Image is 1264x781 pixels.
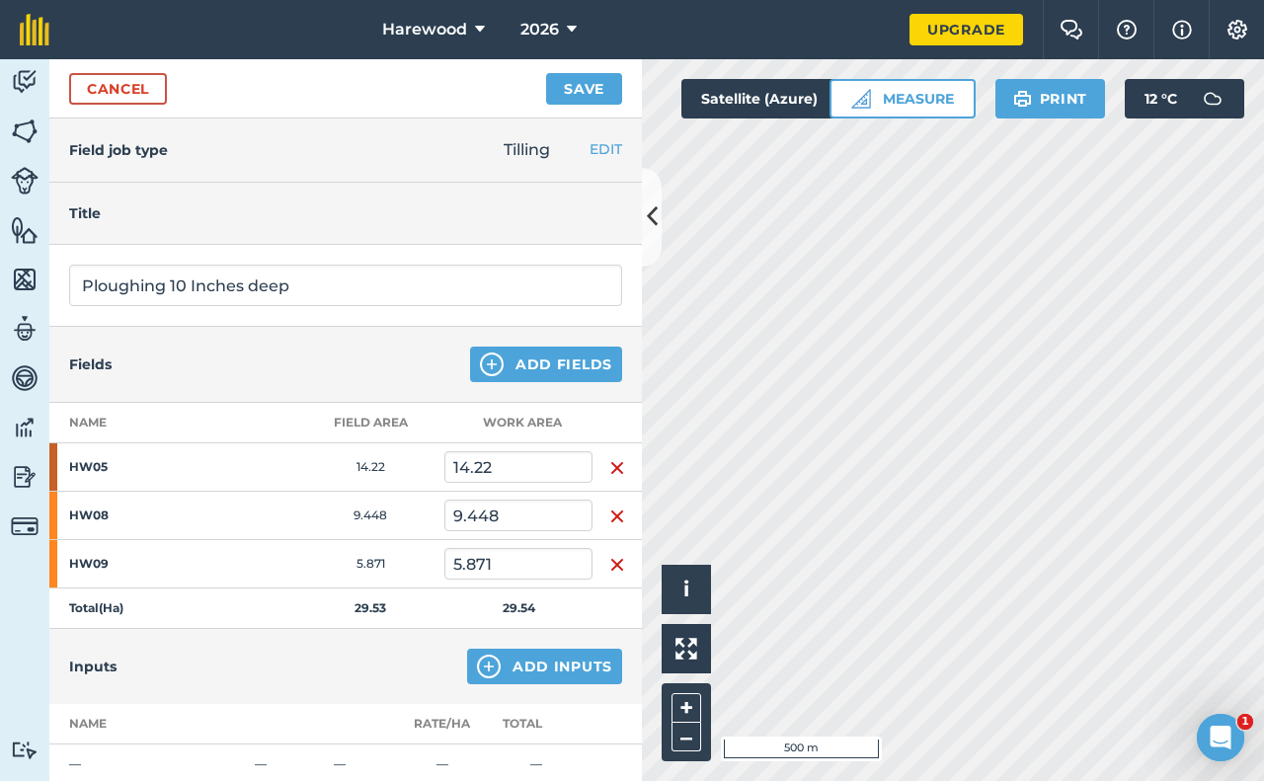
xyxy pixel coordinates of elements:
a: Cancel [69,73,167,105]
h4: Inputs [69,656,117,677]
img: svg+xml;base64,PHN2ZyB4bWxucz0iaHR0cDovL3d3dy53My5vcmcvMjAwMC9zdmciIHdpZHRoPSI1NiIgaGVpZ2h0PSI2MC... [11,117,39,146]
button: Measure [829,79,976,118]
img: A cog icon [1225,20,1249,39]
button: Add Inputs [467,649,622,684]
span: Harewood [382,18,467,41]
img: Ruler icon [851,89,871,109]
span: 1 [1237,714,1253,730]
img: svg+xml;base64,PHN2ZyB4bWxucz0iaHR0cDovL3d3dy53My5vcmcvMjAwMC9zdmciIHdpZHRoPSIxNiIgaGVpZ2h0PSIyNC... [609,505,625,528]
img: A question mark icon [1115,20,1139,39]
img: Four arrows, one pointing top left, one top right, one bottom right and the last bottom left [675,638,697,660]
th: Total [479,704,592,744]
strong: 29.53 [355,600,386,615]
img: svg+xml;base64,PD94bWwgdmVyc2lvbj0iMS4wIiBlbmNvZGluZz0idXRmLTgiPz4KPCEtLSBHZW5lcmF0b3I6IEFkb2JlIE... [11,512,39,540]
button: Print [995,79,1106,118]
span: 2026 [520,18,559,41]
button: – [671,723,701,751]
img: svg+xml;base64,PHN2ZyB4bWxucz0iaHR0cDovL3d3dy53My5vcmcvMjAwMC9zdmciIHdpZHRoPSIxNyIgaGVpZ2h0PSIxNy... [1172,18,1192,41]
img: svg+xml;base64,PHN2ZyB4bWxucz0iaHR0cDovL3d3dy53My5vcmcvMjAwMC9zdmciIHdpZHRoPSIxNCIgaGVpZ2h0PSIyNC... [477,655,501,678]
td: 9.448 [296,492,444,540]
td: 5.871 [296,540,444,588]
button: Add Fields [470,347,622,382]
th: Work area [444,403,592,443]
span: i [683,577,689,601]
strong: 29.54 [503,600,535,615]
button: Satellite (Azure) [681,79,871,118]
img: svg+xml;base64,PHN2ZyB4bWxucz0iaHR0cDovL3d3dy53My5vcmcvMjAwMC9zdmciIHdpZHRoPSIxOSIgaGVpZ2h0PSIyNC... [1013,87,1032,111]
button: i [662,565,711,614]
button: + [671,693,701,723]
img: svg+xml;base64,PD94bWwgdmVyc2lvbj0iMS4wIiBlbmNvZGluZz0idXRmLTgiPz4KPCEtLSBHZW5lcmF0b3I6IEFkb2JlIE... [11,741,39,759]
button: 12 °C [1125,79,1244,118]
h4: Fields [69,353,112,375]
button: EDIT [590,138,622,160]
strong: Total ( Ha ) [69,600,123,615]
button: Save [546,73,622,105]
img: fieldmargin Logo [20,14,49,45]
img: svg+xml;base64,PD94bWwgdmVyc2lvbj0iMS4wIiBlbmNvZGluZz0idXRmLTgiPz4KPCEtLSBHZW5lcmF0b3I6IEFkb2JlIE... [11,462,39,492]
img: svg+xml;base64,PD94bWwgdmVyc2lvbj0iMS4wIiBlbmNvZGluZz0idXRmLTgiPz4KPCEtLSBHZW5lcmF0b3I6IEFkb2JlIE... [11,413,39,442]
img: svg+xml;base64,PHN2ZyB4bWxucz0iaHR0cDovL3d3dy53My5vcmcvMjAwMC9zdmciIHdpZHRoPSIxNiIgaGVpZ2h0PSIyNC... [609,456,625,480]
img: svg+xml;base64,PHN2ZyB4bWxucz0iaHR0cDovL3d3dy53My5vcmcvMjAwMC9zdmciIHdpZHRoPSI1NiIgaGVpZ2h0PSI2MC... [11,265,39,294]
img: svg+xml;base64,PD94bWwgdmVyc2lvbj0iMS4wIiBlbmNvZGluZz0idXRmLTgiPz4KPCEtLSBHZW5lcmF0b3I6IEFkb2JlIE... [11,363,39,393]
img: svg+xml;base64,PD94bWwgdmVyc2lvbj0iMS4wIiBlbmNvZGluZz0idXRmLTgiPz4KPCEtLSBHZW5lcmF0b3I6IEFkb2JlIE... [11,167,39,195]
iframe: Intercom live chat [1197,714,1244,761]
img: Two speech bubbles overlapping with the left bubble in the forefront [1060,20,1083,39]
td: 14.22 [296,443,444,492]
th: Field Area [296,403,444,443]
span: 12 ° C [1145,79,1177,118]
th: Name [49,704,247,744]
img: svg+xml;base64,PD94bWwgdmVyc2lvbj0iMS4wIiBlbmNvZGluZz0idXRmLTgiPz4KPCEtLSBHZW5lcmF0b3I6IEFkb2JlIE... [11,314,39,344]
img: svg+xml;base64,PD94bWwgdmVyc2lvbj0iMS4wIiBlbmNvZGluZz0idXRmLTgiPz4KPCEtLSBHZW5lcmF0b3I6IEFkb2JlIE... [1193,79,1232,118]
span: Tilling [504,140,550,159]
img: svg+xml;base64,PHN2ZyB4bWxucz0iaHR0cDovL3d3dy53My5vcmcvMjAwMC9zdmciIHdpZHRoPSI1NiIgaGVpZ2h0PSI2MC... [11,215,39,245]
h4: Field job type [69,139,168,161]
img: svg+xml;base64,PHN2ZyB4bWxucz0iaHR0cDovL3d3dy53My5vcmcvMjAwMC9zdmciIHdpZHRoPSIxNCIgaGVpZ2h0PSIyNC... [480,352,504,376]
strong: HW05 [69,459,223,475]
img: svg+xml;base64,PHN2ZyB4bWxucz0iaHR0cDovL3d3dy53My5vcmcvMjAwMC9zdmciIHdpZHRoPSIxNiIgaGVpZ2h0PSIyNC... [609,553,625,577]
img: svg+xml;base64,PD94bWwgdmVyc2lvbj0iMS4wIiBlbmNvZGluZz0idXRmLTgiPz4KPCEtLSBHZW5lcmF0b3I6IEFkb2JlIE... [11,67,39,97]
a: Upgrade [909,14,1023,45]
th: Rate/ Ha [405,704,479,744]
h4: Title [69,202,622,224]
strong: HW08 [69,508,223,523]
th: Name [49,403,296,443]
strong: HW09 [69,556,223,572]
input: What needs doing? [69,265,622,306]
